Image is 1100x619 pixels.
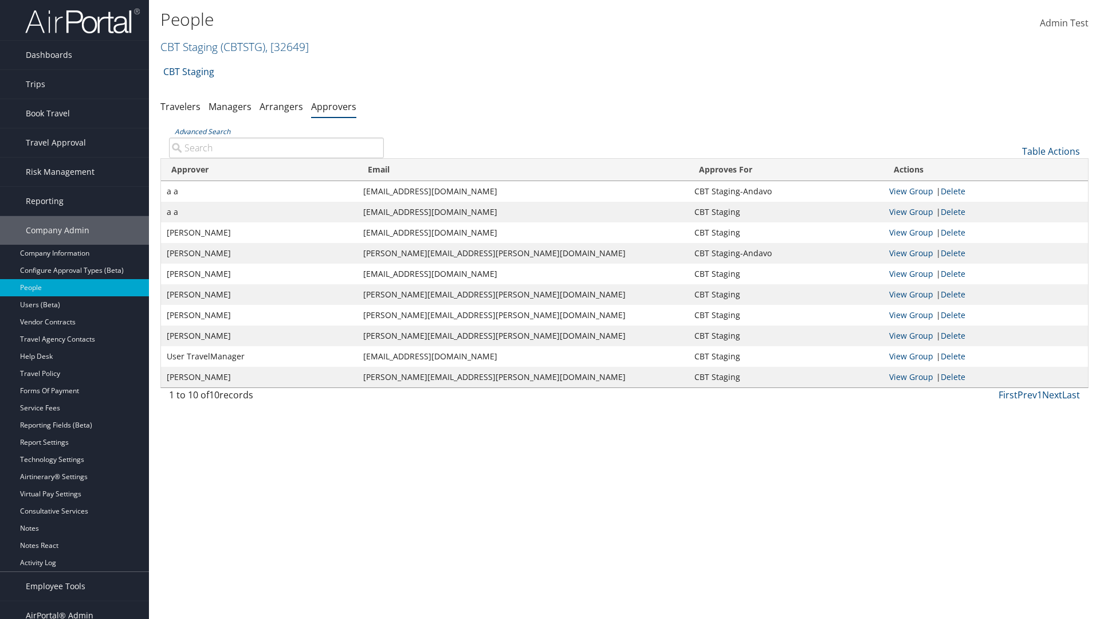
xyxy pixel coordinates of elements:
[883,305,1088,326] td: |
[357,181,689,202] td: [EMAIL_ADDRESS][DOMAIN_NAME]
[357,264,689,284] td: [EMAIL_ADDRESS][DOMAIN_NAME]
[160,39,309,54] a: CBT Staging
[26,128,86,157] span: Travel Approval
[689,264,883,284] td: CBT Staging
[161,264,357,284] td: [PERSON_NAME]
[941,268,965,279] a: Delete
[689,222,883,243] td: CBT Staging
[689,181,883,202] td: CBT Staging-Andavo
[26,70,45,99] span: Trips
[883,222,1088,243] td: |
[161,159,357,181] th: Approver: activate to sort column descending
[941,351,965,362] a: Delete
[689,159,883,181] th: Approves For: activate to sort column ascending
[161,222,357,243] td: [PERSON_NAME]
[160,7,779,32] h1: People
[357,346,689,367] td: [EMAIL_ADDRESS][DOMAIN_NAME]
[883,181,1088,202] td: |
[883,284,1088,305] td: |
[889,227,933,238] a: View Approver's Group
[26,187,64,216] span: Reporting
[1040,17,1089,29] span: Admin Test
[160,100,201,113] a: Travelers
[883,159,1088,181] th: Actions
[889,330,933,341] a: View Approver's Group
[889,206,933,217] a: View Approver's Group
[169,388,384,408] div: 1 to 10 of records
[357,202,689,222] td: [EMAIL_ADDRESS][DOMAIN_NAME]
[221,39,265,54] span: ( CBTSTG )
[357,159,689,181] th: Email: activate to sort column ascending
[161,305,357,326] td: [PERSON_NAME]
[1042,389,1062,401] a: Next
[161,202,357,222] td: a a
[161,181,357,202] td: a a
[941,186,965,197] a: Delete
[169,138,384,158] input: Advanced Search
[689,367,883,387] td: CBT Staging
[26,99,70,128] span: Book Travel
[941,206,965,217] a: Delete
[941,371,965,382] a: Delete
[999,389,1017,401] a: First
[26,572,85,601] span: Employee Tools
[161,367,357,387] td: [PERSON_NAME]
[161,243,357,264] td: [PERSON_NAME]
[1017,389,1037,401] a: Prev
[1022,145,1080,158] a: Table Actions
[357,326,689,346] td: [PERSON_NAME][EMAIL_ADDRESS][PERSON_NAME][DOMAIN_NAME]
[209,100,252,113] a: Managers
[357,243,689,264] td: [PERSON_NAME][EMAIL_ADDRESS][PERSON_NAME][DOMAIN_NAME]
[689,284,883,305] td: CBT Staging
[889,351,933,362] a: View Approver's Group
[26,41,72,69] span: Dashboards
[941,248,965,258] a: Delete
[265,39,309,54] span: , [ 32649 ]
[25,7,140,34] img: airportal-logo.png
[161,284,357,305] td: [PERSON_NAME]
[689,243,883,264] td: CBT Staging-Andavo
[889,248,933,258] a: View Approver's Group
[883,367,1088,387] td: |
[175,127,230,136] a: Advanced Search
[889,371,933,382] a: View Approver's Group
[689,305,883,326] td: CBT Staging
[311,100,356,113] a: Approvers
[1040,6,1089,41] a: Admin Test
[889,309,933,320] a: View Approver's Group
[889,268,933,279] a: View Approver's Group
[161,346,357,367] td: User TravelManager
[689,326,883,346] td: CBT Staging
[941,330,965,341] a: Delete
[357,305,689,326] td: [PERSON_NAME][EMAIL_ADDRESS][PERSON_NAME][DOMAIN_NAME]
[941,309,965,320] a: Delete
[357,367,689,387] td: [PERSON_NAME][EMAIL_ADDRESS][PERSON_NAME][DOMAIN_NAME]
[941,289,965,300] a: Delete
[1062,389,1080,401] a: Last
[689,346,883,367] td: CBT Staging
[883,264,1088,284] td: |
[161,326,357,346] td: [PERSON_NAME]
[209,389,219,401] span: 10
[883,326,1088,346] td: |
[357,284,689,305] td: [PERSON_NAME][EMAIL_ADDRESS][PERSON_NAME][DOMAIN_NAME]
[889,186,933,197] a: View Approver's Group
[889,289,933,300] a: View Approver's Group
[1037,389,1042,401] a: 1
[26,216,89,245] span: Company Admin
[941,227,965,238] a: Delete
[883,202,1088,222] td: |
[883,346,1088,367] td: |
[689,202,883,222] td: CBT Staging
[260,100,303,113] a: Arrangers
[357,222,689,243] td: [EMAIL_ADDRESS][DOMAIN_NAME]
[163,60,214,83] a: CBT Staging
[26,158,95,186] span: Risk Management
[883,243,1088,264] td: |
